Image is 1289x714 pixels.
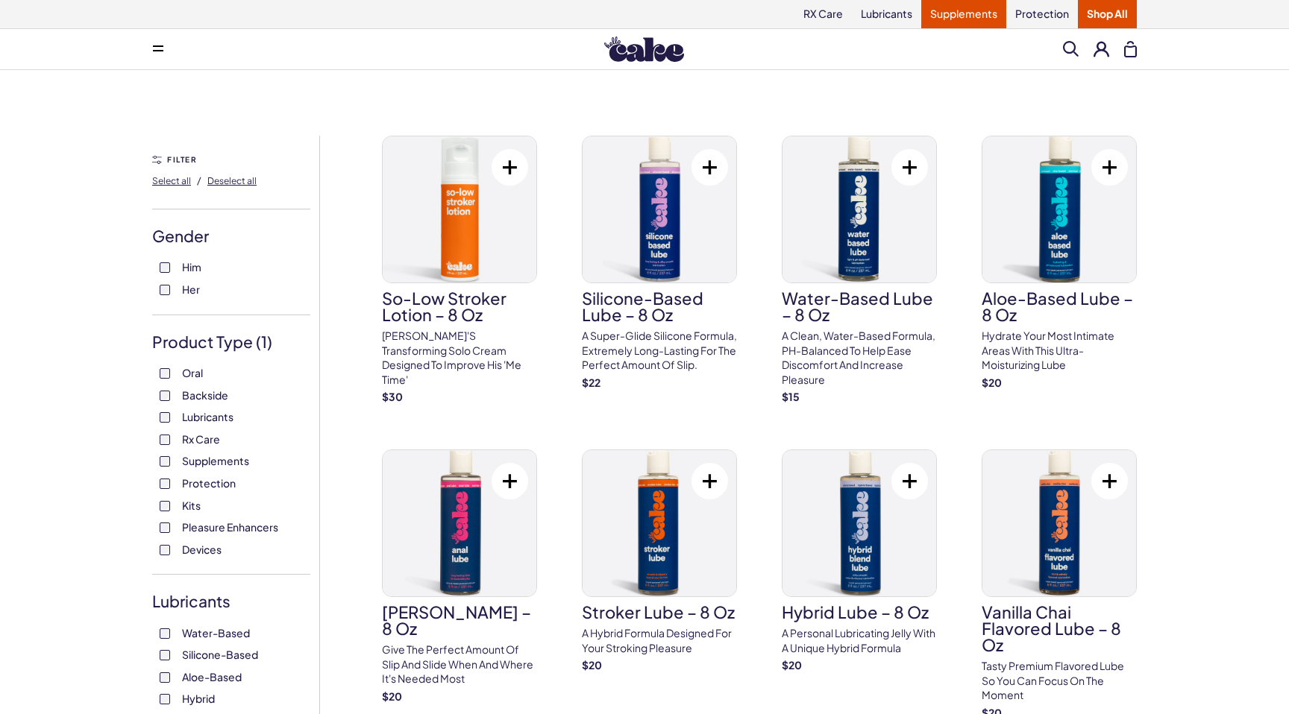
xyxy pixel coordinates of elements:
[382,136,537,405] a: So-Low Stroker Lotion – 8 ozSo-Low Stroker Lotion – 8 oz[PERSON_NAME]'s transforming solo cream d...
[160,628,170,639] input: Water-Based
[782,390,800,403] strong: $ 15
[383,450,536,596] img: Anal Lube – 8 oz
[382,390,403,403] strong: $ 30
[160,285,170,295] input: Her
[182,540,222,559] span: Devices
[182,517,278,537] span: Pleasure Enhancers
[160,478,170,489] input: Protection
[982,450,1136,596] img: Vanilla Chai Flavored Lube – 8 oz
[782,136,937,405] a: Water-Based Lube – 8 ozWater-Based Lube – 8 ozA clean, water-based formula, pH-balanced to help e...
[160,672,170,683] input: Aloe-Based
[582,290,737,323] h3: Silicone-Based Lube – 8 oz
[782,604,937,620] h3: Hybrid Lube – 8 oz
[182,363,203,382] span: Oral
[783,136,936,282] img: Water-Based Lube – 8 oz
[604,37,684,62] img: Hello Cake
[182,496,201,515] span: Kits
[782,290,937,323] h3: Water-Based Lube – 8 oz
[182,429,220,449] span: Rx Care
[583,136,736,282] img: Silicone-Based Lube – 8 oz
[782,449,937,673] a: Hybrid Lube – 8 ozHybrid Lube – 8 ozA personal lubricating jelly with a unique hybrid formula$20
[982,329,1137,373] p: Hydrate your most intimate areas with this ultra-moisturizing lube
[582,604,737,620] h3: Stroker Lube – 8 oz
[783,450,936,596] img: Hybrid Lube – 8 oz
[197,174,201,187] span: /
[182,689,215,708] span: Hybrid
[582,136,737,390] a: Silicone-Based Lube – 8 ozSilicone-Based Lube – 8 ozA super-glide silicone formula, extremely lon...
[160,412,170,423] input: Lubricants
[782,329,937,387] p: A clean, water-based formula, pH-balanced to help ease discomfort and increase pleasure
[982,290,1137,323] h3: Aloe-Based Lube – 8 oz
[152,168,191,192] button: Select all
[160,391,170,401] input: Backside
[182,623,250,642] span: Water-Based
[182,667,242,686] span: Aloe-Based
[382,449,537,704] a: Anal Lube – 8 oz[PERSON_NAME] – 8 ozGive the perfect amount of slip and slide when and where it's...
[382,642,537,686] p: Give the perfect amount of slip and slide when and where it's needed most
[207,168,257,192] button: Deselect all
[182,407,233,426] span: Lubricants
[582,626,737,655] p: A hybrid formula designed for your stroking pleasure
[182,645,258,664] span: Silicone-Based
[160,368,170,379] input: Oral
[982,136,1137,390] a: Aloe-Based Lube – 8 ozAloe-Based Lube – 8 ozHydrate your most intimate areas with this ultra-mois...
[982,604,1137,653] h3: Vanilla Chai Flavored Lube – 8 oz
[583,450,736,596] img: Stroker Lube – 8 oz
[152,175,191,186] span: Select all
[582,376,600,389] strong: $ 22
[182,257,201,277] span: Him
[383,136,536,282] img: So-Low Stroker Lotion – 8 oz
[182,279,200,299] span: Her
[160,262,170,273] input: Him
[160,545,170,555] input: Devices
[182,451,249,470] span: Supplements
[160,522,170,533] input: Pleasure Enhancers
[782,626,937,655] p: A personal lubricating jelly with a unique hybrid formula
[982,376,1002,389] strong: $ 20
[160,694,170,704] input: Hybrid
[582,329,737,373] p: A super-glide silicone formula, extremely long-lasting for the perfect amount of slip.
[207,175,257,186] span: Deselect all
[382,604,537,636] h3: [PERSON_NAME] – 8 oz
[582,658,602,672] strong: $ 20
[160,435,170,445] input: Rx Care
[182,385,228,405] span: Backside
[382,290,537,323] h3: So-Low Stroker Lotion – 8 oz
[160,456,170,467] input: Supplements
[782,658,802,672] strong: $ 20
[382,689,402,703] strong: $ 20
[582,449,737,673] a: Stroker Lube – 8 ozStroker Lube – 8 ozA hybrid formula designed for your stroking pleasure$20
[982,659,1137,703] p: Tasty premium flavored lube so you can focus on the moment
[382,329,537,387] p: [PERSON_NAME]'s transforming solo cream designed to improve his 'me time'
[160,501,170,511] input: Kits
[182,473,236,493] span: Protection
[160,650,170,660] input: Silicone-Based
[982,136,1136,282] img: Aloe-Based Lube – 8 oz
